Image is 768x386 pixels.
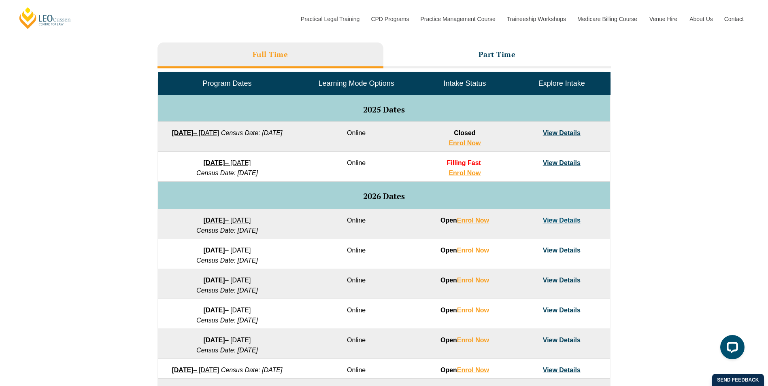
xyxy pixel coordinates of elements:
td: Online [296,152,416,182]
strong: [DATE] [204,159,225,166]
a: Enrol Now [457,217,489,224]
strong: Open [440,337,489,344]
span: 2025 Dates [363,104,405,115]
td: Online [296,359,416,379]
span: Program Dates [202,79,251,87]
a: Traineeship Workshops [501,2,571,36]
a: Practical Legal Training [295,2,365,36]
td: Online [296,209,416,239]
span: Intake Status [443,79,486,87]
iframe: LiveChat chat widget [714,332,748,366]
td: Online [296,122,416,152]
a: [DATE]– [DATE] [172,367,219,373]
h3: Part Time [479,50,516,59]
a: Enrol Now [457,247,489,254]
em: Census Date: [DATE] [221,367,283,373]
a: View Details [543,337,581,344]
a: [PERSON_NAME] Centre for Law [18,6,72,30]
strong: Open [440,247,489,254]
strong: [DATE] [204,217,225,224]
strong: [DATE] [204,247,225,254]
a: View Details [543,159,581,166]
span: Learning Mode Options [319,79,394,87]
a: View Details [543,307,581,314]
strong: Open [440,367,489,373]
a: Enrol Now [449,170,481,176]
a: [DATE]– [DATE] [204,307,251,314]
a: CPD Programs [365,2,414,36]
span: Closed [454,129,475,136]
a: [DATE]– [DATE] [204,247,251,254]
em: Census Date: [DATE] [196,170,258,176]
td: Online [296,239,416,269]
strong: [DATE] [204,337,225,344]
a: Contact [718,2,750,36]
a: Enrol Now [457,307,489,314]
td: Online [296,299,416,329]
a: Enrol Now [449,140,481,146]
strong: [DATE] [172,367,193,373]
strong: [DATE] [204,277,225,284]
a: Enrol Now [457,277,489,284]
a: About Us [683,2,718,36]
em: Census Date: [DATE] [196,227,258,234]
em: Census Date: [DATE] [196,347,258,354]
a: [DATE]– [DATE] [204,337,251,344]
span: Explore Intake [538,79,585,87]
a: View Details [543,277,581,284]
td: Online [296,269,416,299]
em: Census Date: [DATE] [196,257,258,264]
span: 2026 Dates [363,191,405,201]
strong: [DATE] [204,307,225,314]
strong: Open [440,277,489,284]
a: [DATE]– [DATE] [172,129,219,136]
a: [DATE]– [DATE] [204,217,251,224]
a: [DATE]– [DATE] [204,277,251,284]
a: Enrol Now [457,367,489,373]
a: View Details [543,217,581,224]
em: Census Date: [DATE] [221,129,283,136]
a: Practice Management Course [415,2,501,36]
a: Medicare Billing Course [571,2,643,36]
em: Census Date: [DATE] [196,317,258,324]
td: Online [296,329,416,359]
em: Census Date: [DATE] [196,287,258,294]
strong: Open [440,217,489,224]
strong: Open [440,307,489,314]
a: View Details [543,247,581,254]
a: View Details [543,129,581,136]
span: Filling Fast [447,159,481,166]
h3: Full Time [253,50,288,59]
a: [DATE]– [DATE] [204,159,251,166]
a: View Details [543,367,581,373]
a: Enrol Now [457,337,489,344]
a: Venue Hire [643,2,683,36]
strong: [DATE] [172,129,193,136]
